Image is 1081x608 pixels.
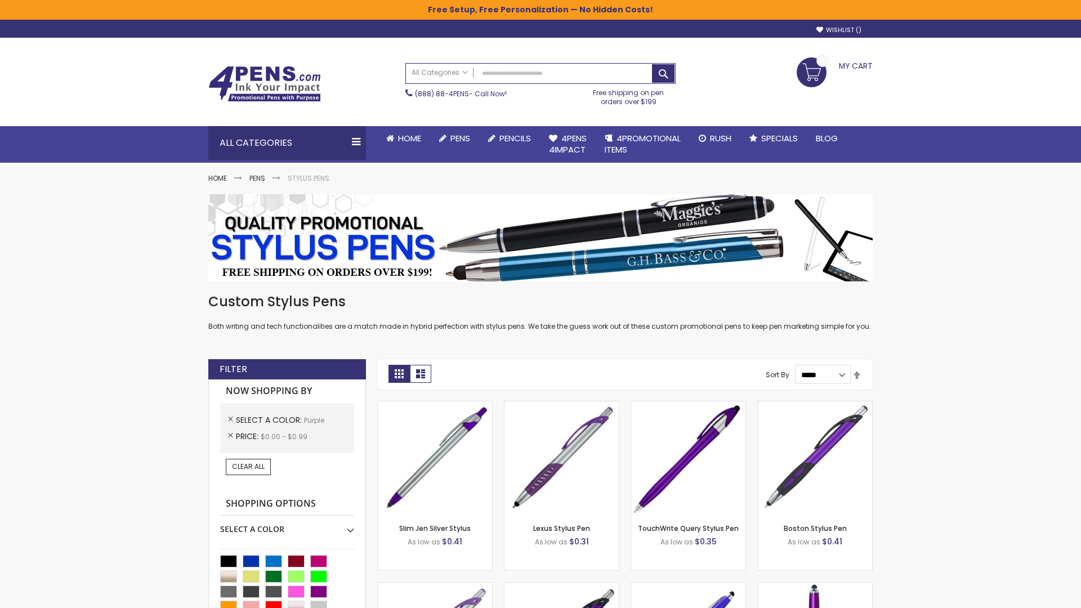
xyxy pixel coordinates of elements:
[236,431,261,442] span: Price
[758,401,872,410] a: Boston Stylus Pen-Purple
[208,126,366,160] div: All Categories
[499,132,531,144] span: Pencils
[758,582,872,592] a: TouchWrite Command Stylus Pen-Purple
[569,536,589,547] span: $0.31
[533,524,590,533] a: Lexus Stylus Pen
[208,194,873,281] img: Stylus Pens
[631,401,745,516] img: TouchWrite Query Stylus Pen-Purple
[236,414,304,426] span: Select A Color
[740,126,807,151] a: Specials
[596,126,690,163] a: 4PROMOTIONALITEMS
[504,401,619,516] img: Lexus Stylus Pen-Purple
[226,459,271,475] a: Clear All
[535,537,568,547] span: As low as
[710,132,731,144] span: Rush
[208,173,227,183] a: Home
[430,126,479,151] a: Pens
[450,132,470,144] span: Pens
[605,132,681,155] span: 4PROMOTIONAL ITEMS
[220,379,354,403] strong: Now Shopping by
[758,401,872,516] img: Boston Stylus Pen-Purple
[398,132,421,144] span: Home
[388,365,410,383] strong: Grid
[249,173,265,183] a: Pens
[378,401,492,410] a: Slim Jen Silver Stylus-Purple
[822,536,842,547] span: $0.41
[377,126,430,151] a: Home
[208,293,873,332] div: Both writing and tech functionalities are a match made in hybrid perfection with stylus pens. We ...
[816,26,861,34] a: Wishlist
[540,126,596,163] a: 4Pens4impact
[807,126,847,151] a: Blog
[631,401,745,410] a: TouchWrite Query Stylus Pen-Purple
[415,89,469,99] a: (888) 88-4PENS
[442,536,462,547] span: $0.41
[784,524,847,533] a: Boston Stylus Pen
[208,66,321,102] img: 4Pens Custom Pens and Promotional Products
[761,132,798,144] span: Specials
[549,132,587,155] span: 4Pens 4impact
[816,132,838,144] span: Blog
[220,363,247,375] strong: Filter
[660,537,693,547] span: As low as
[479,126,540,151] a: Pencils
[504,582,619,592] a: Lexus Metallic Stylus Pen-Purple
[288,173,329,183] strong: Stylus Pens
[220,492,354,516] strong: Shopping Options
[504,401,619,410] a: Lexus Stylus Pen-Purple
[788,537,820,547] span: As low as
[378,582,492,592] a: Boston Silver Stylus Pen-Purple
[378,401,492,516] img: Slim Jen Silver Stylus-Purple
[408,537,440,547] span: As low as
[631,582,745,592] a: Sierra Stylus Twist Pen-Purple
[208,293,873,311] h1: Custom Stylus Pens
[766,370,789,379] label: Sort By
[582,84,676,106] div: Free shipping on pen orders over $199
[399,524,471,533] a: Slim Jen Silver Stylus
[638,524,739,533] a: TouchWrite Query Stylus Pen
[415,89,507,99] span: - Call Now!
[261,432,307,441] span: $0.00 - $0.99
[406,64,474,82] a: All Categories
[412,68,468,77] span: All Categories
[220,516,354,535] div: Select A Color
[304,415,324,425] span: Purple
[695,536,717,547] span: $0.35
[690,126,740,151] a: Rush
[232,462,265,471] span: Clear All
